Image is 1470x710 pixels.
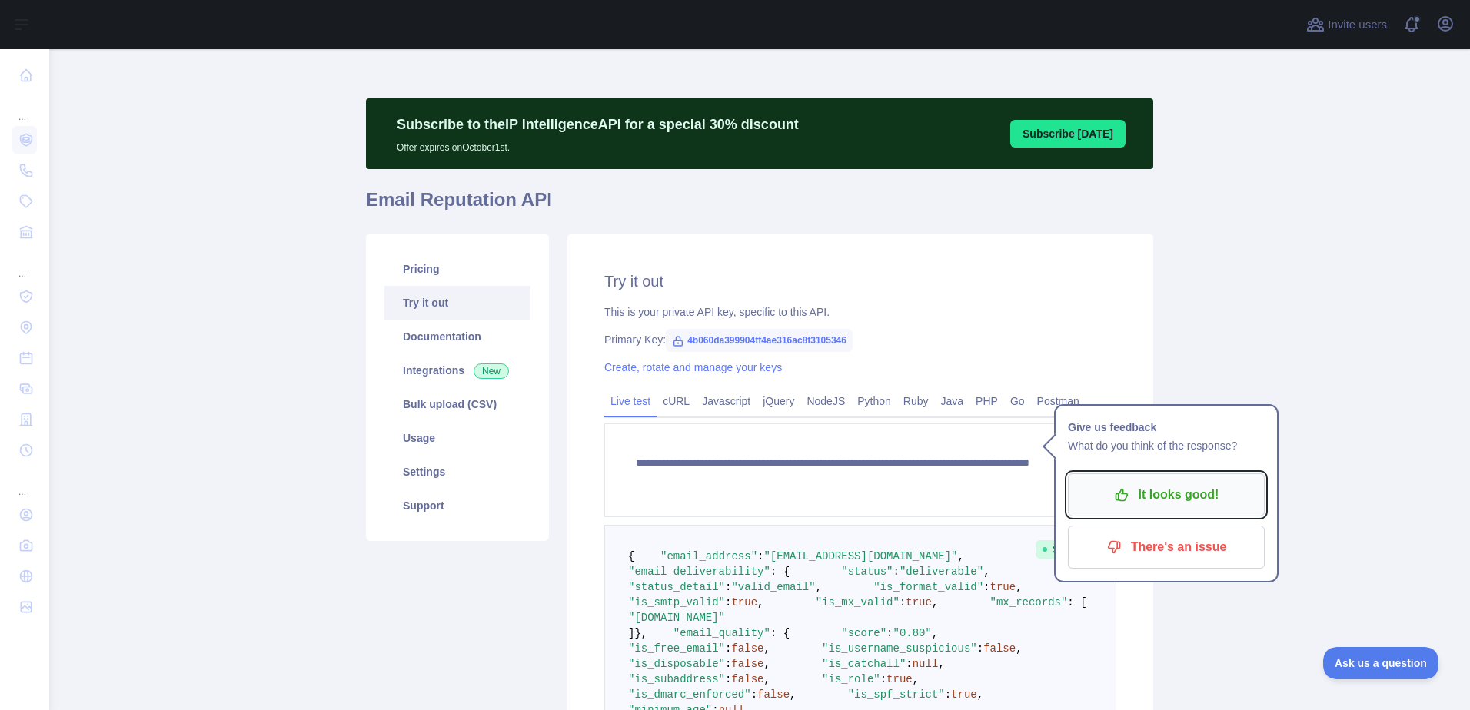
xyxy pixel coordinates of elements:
[12,467,37,498] div: ...
[1068,418,1265,436] h1: Give us feedback
[604,389,657,413] a: Live test
[935,389,970,413] a: Java
[983,581,989,593] span: :
[906,596,932,609] span: true
[977,688,983,701] span: ,
[1328,16,1387,34] span: Invite users
[822,658,906,670] span: "is_catchall"
[913,673,919,685] span: ,
[1016,581,1022,593] span: ,
[628,550,634,562] span: {
[873,581,983,593] span: "is_format_valid"
[657,389,696,413] a: cURL
[751,688,757,701] span: :
[384,489,530,523] a: Support
[1079,534,1253,560] p: There's an issue
[770,627,790,639] span: : {
[628,596,725,609] span: "is_smtp_valid"
[886,673,913,685] span: true
[12,249,37,280] div: ...
[731,658,763,670] span: false
[725,673,731,685] span: :
[1004,389,1031,413] a: Go
[757,688,790,701] span: false
[634,627,647,639] span: },
[604,361,782,373] a: Create, rotate and manage your keys
[763,550,957,562] span: "[EMAIL_ADDRESS][DOMAIN_NAME]"
[1068,526,1265,569] button: There's an issue
[906,658,912,670] span: :
[900,566,983,578] span: "deliverable"
[725,581,731,593] span: :
[660,550,757,562] span: "email_address"
[757,550,763,562] span: :
[822,642,977,655] span: "is_username_suspicious"
[822,673,880,685] span: "is_role"
[1068,436,1265,455] p: What do you think of the response?
[977,642,983,655] span: :
[474,363,509,379] span: New
[604,270,1116,292] h2: Try it out
[983,642,1016,655] span: false
[731,581,815,593] span: "valid_email"
[757,596,763,609] span: ,
[1016,642,1022,655] span: ,
[851,389,897,413] a: Python
[604,304,1116,320] div: This is your private API key, specific to this API.
[725,658,731,670] span: :
[763,642,770,655] span: ,
[938,658,944,670] span: ,
[397,114,799,135] p: Subscribe to the IP Intelligence API for a special 30 % discount
[725,642,731,655] span: :
[1303,12,1390,37] button: Invite users
[990,596,1068,609] span: "mx_records"
[800,389,851,413] a: NodeJS
[696,389,757,413] a: Javascript
[384,421,530,455] a: Usage
[932,627,938,639] span: ,
[384,252,530,286] a: Pricing
[790,688,796,701] span: ,
[900,596,906,609] span: :
[893,627,932,639] span: "0.80"
[384,286,530,320] a: Try it out
[880,673,886,685] span: :
[628,581,725,593] span: "status_detail"
[1323,647,1439,679] iframe: Toggle Customer Support
[816,581,822,593] span: ,
[816,596,900,609] span: "is_mx_valid"
[958,550,964,562] span: ,
[628,642,725,655] span: "is_free_email"
[628,658,725,670] span: "is_disposable"
[725,596,731,609] span: :
[1010,120,1126,148] button: Subscribe [DATE]
[384,320,530,353] a: Documentation
[628,627,634,639] span: ]
[673,627,770,639] span: "email_quality"
[384,455,530,489] a: Settings
[366,187,1153,224] h1: Email Reputation API
[731,673,763,685] span: false
[666,329,853,352] span: 4b060da399904ff4ae316ac8f3105346
[1068,473,1265,516] button: It looks good!
[384,387,530,421] a: Bulk upload (CSV)
[1031,389,1086,413] a: Postman
[12,92,37,123] div: ...
[1036,540,1101,559] span: Success
[384,353,530,387] a: Integrations New
[841,627,886,639] span: "score"
[990,581,1016,593] span: true
[757,389,800,413] a: jQuery
[913,658,939,670] span: null
[1079,482,1253,508] p: It looks good!
[628,673,725,685] span: "is_subaddress"
[731,642,763,655] span: false
[969,389,1004,413] a: PHP
[763,658,770,670] span: ,
[628,566,770,578] span: "email_deliverability"
[897,389,935,413] a: Ruby
[848,688,945,701] span: "is_spf_strict"
[951,688,977,701] span: true
[983,566,989,578] span: ,
[397,135,799,154] p: Offer expires on October 1st.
